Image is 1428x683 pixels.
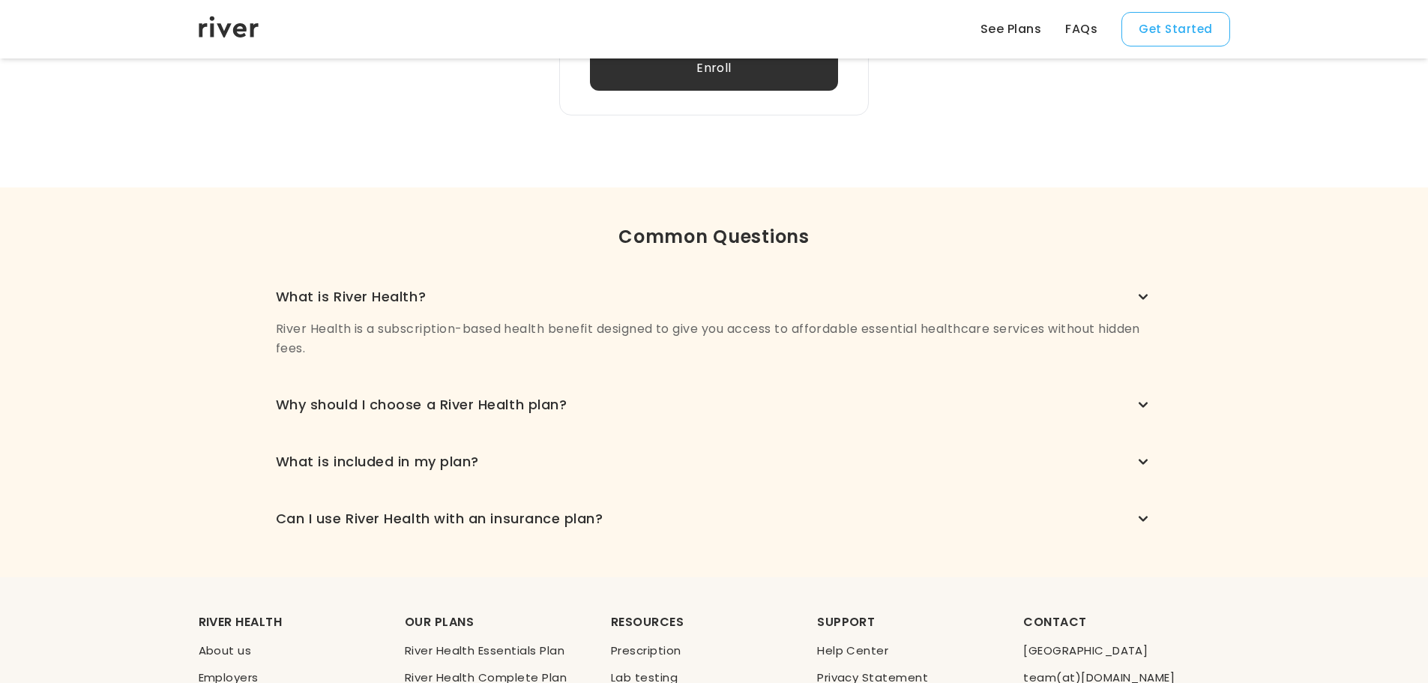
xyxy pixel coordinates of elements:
[405,643,564,658] a: River Health Essentials Plan
[199,643,252,658] a: About us
[199,223,1230,250] div: Common Questions
[276,286,426,307] div: What is River Health?
[980,20,1041,38] a: See Plans
[199,613,405,631] div: RIVER HEALTH
[1065,20,1097,38] a: FAQs
[611,643,681,658] a: Prescription
[276,451,479,472] div: What is included in my plan?
[276,319,1153,358] p: River Health is a subscription-based health benefit designed to give you access to affordable ess...
[276,394,567,415] div: Why should I choose a River Health plan?
[817,613,1023,631] div: SUPPORT
[817,643,888,658] a: Help Center
[590,46,838,91] button: Enroll
[1023,613,1229,631] div: CONTACT
[405,613,611,631] div: OUR PLANS
[1023,640,1229,661] li: [GEOGRAPHIC_DATA]
[276,508,603,529] div: Can I use River Health with an insurance plan?
[1121,12,1229,46] button: Get Started
[611,613,817,631] div: RESOURCES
